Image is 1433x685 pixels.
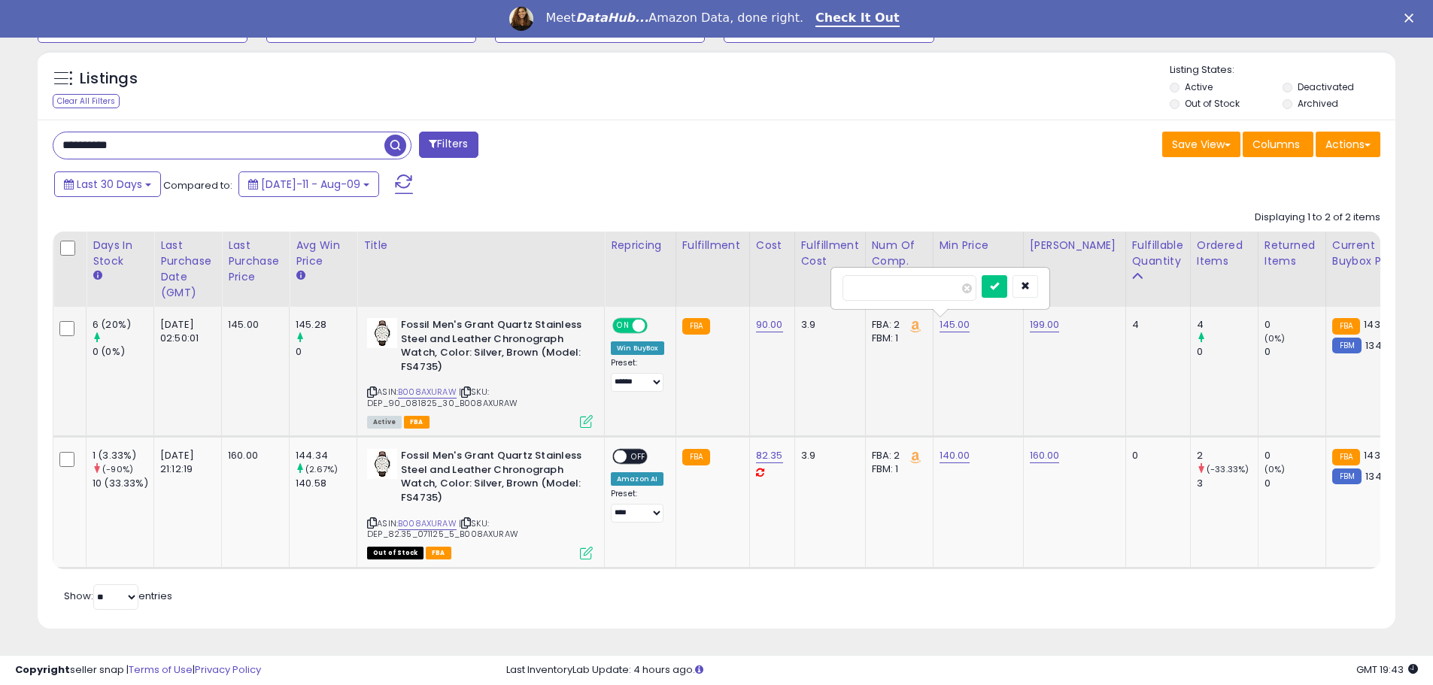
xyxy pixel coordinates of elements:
[1265,345,1325,359] div: 0
[506,663,1418,677] div: Last InventoryLab Update: 4 hours ago.
[296,269,305,283] small: Avg Win Price.
[1197,238,1252,269] div: Ordered Items
[1265,477,1325,490] div: 0
[1332,449,1360,465] small: FBA
[93,318,153,332] div: 6 (20%)
[1332,238,1410,269] div: Current Buybox Price
[1255,211,1380,225] div: Displaying 1 to 2 of 2 items
[367,449,593,557] div: ASIN:
[614,320,633,332] span: ON
[682,449,710,465] small: FBA
[80,68,138,89] h5: Listings
[627,450,651,463] span: OFF
[15,663,261,677] div: seller snap | |
[398,517,457,530] a: B008AXURAW
[940,448,970,463] a: 140.00
[1365,469,1396,483] span: 134.99
[872,449,921,462] div: FBA: 2
[682,238,743,253] div: Fulfillment
[611,341,664,355] div: Win BuyBox
[509,7,533,31] img: Profile image for Georgie
[367,318,593,426] div: ASIN:
[367,416,402,429] span: All listings currently available for purchase on Amazon
[1364,448,1395,462] span: 143.04
[238,171,379,197] button: [DATE]-11 - Aug-09
[401,318,584,377] b: Fossil Men's Grant Quartz Stainless Steel and Leather Chronograph Watch, Color: Silver, Brown (Mo...
[1252,137,1300,152] span: Columns
[1316,132,1380,157] button: Actions
[1185,80,1213,93] label: Active
[1356,662,1418,677] span: 2025-09-9 19:43 GMT
[1207,463,1249,475] small: (-33.33%)
[872,332,921,345] div: FBM: 1
[296,318,357,332] div: 145.28
[940,238,1017,253] div: Min Price
[1132,318,1179,332] div: 4
[756,317,783,332] a: 90.00
[1332,338,1362,353] small: FBM
[296,238,351,269] div: Avg Win Price
[611,238,669,253] div: Repricing
[228,449,278,462] div: 160.00
[228,318,278,332] div: 145.00
[401,449,584,508] b: Fossil Men's Grant Quartz Stainless Steel and Leather Chronograph Watch, Color: Silver, Brown (Mo...
[872,318,921,332] div: FBA: 2
[1265,332,1286,344] small: (0%)
[872,238,927,269] div: Num of Comp.
[801,318,854,332] div: 3.9
[1298,97,1338,110] label: Archived
[1365,338,1396,353] span: 134.99
[1265,318,1325,332] div: 0
[15,662,70,677] strong: Copyright
[611,489,664,523] div: Preset:
[1404,14,1419,23] div: Close
[756,238,788,253] div: Cost
[54,171,161,197] button: Last 30 Days
[1243,132,1313,157] button: Columns
[1265,463,1286,475] small: (0%)
[611,472,663,486] div: Amazon AI
[296,345,357,359] div: 0
[1197,449,1258,462] div: 2
[1197,345,1258,359] div: 0
[129,662,193,677] a: Terms of Use
[426,547,451,559] span: FBA
[940,317,970,332] a: 145.00
[163,178,232,192] span: Compared to:
[195,662,261,677] a: Privacy Policy
[296,449,357,462] div: 144.34
[1364,317,1395,332] span: 143.04
[645,320,669,332] span: OFF
[1132,449,1179,462] div: 0
[1332,318,1360,335] small: FBA
[801,238,859,269] div: Fulfillment Cost
[367,517,518,540] span: | SKU: DEP_82.35_071125_5_B008AXURAW
[1030,317,1060,332] a: 199.00
[93,238,147,269] div: Days In Stock
[1170,63,1395,77] p: Listing States:
[367,386,518,408] span: | SKU: DEP_90_081825_30_B008AXURAW
[1197,318,1258,332] div: 4
[1030,448,1060,463] a: 160.00
[398,386,457,399] a: B008AXURAW
[404,416,430,429] span: FBA
[682,318,710,335] small: FBA
[93,477,153,490] div: 10 (33.33%)
[93,449,153,462] div: 1 (3.33%)
[64,589,172,603] span: Show: entries
[77,177,142,192] span: Last 30 Days
[1265,238,1319,269] div: Returned Items
[1162,132,1240,157] button: Save View
[872,462,921,476] div: FBM: 1
[367,449,397,479] img: 41o31kUYVML._SL40_.jpg
[1265,449,1325,462] div: 0
[160,238,215,301] div: Last Purchase Date (GMT)
[1185,97,1240,110] label: Out of Stock
[756,448,783,463] a: 82.35
[1197,477,1258,490] div: 3
[575,11,648,25] i: DataHub...
[1132,238,1184,269] div: Fulfillable Quantity
[1030,238,1119,253] div: [PERSON_NAME]
[102,463,133,475] small: (-90%)
[363,238,598,253] div: Title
